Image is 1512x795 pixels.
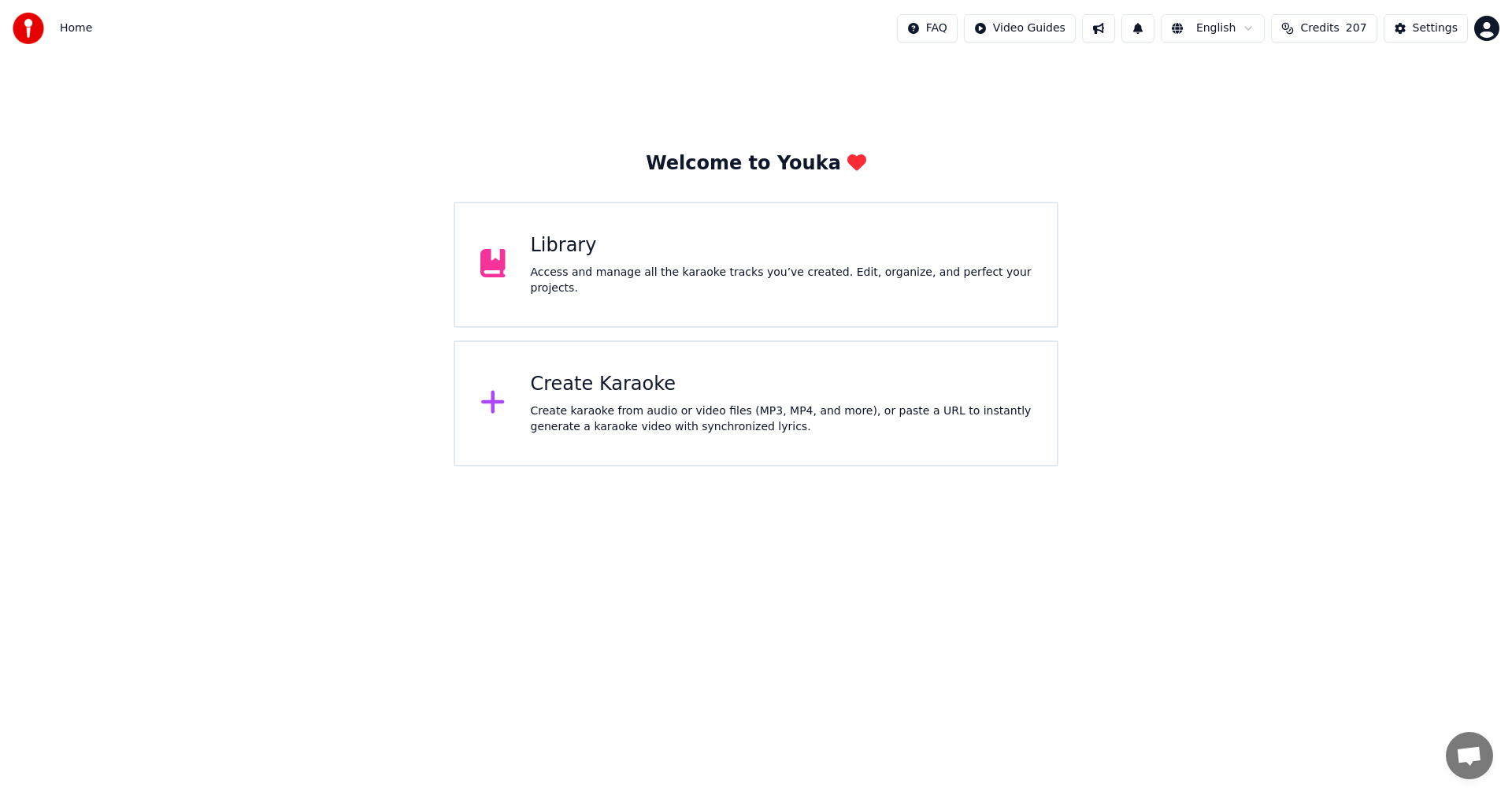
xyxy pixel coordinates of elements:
span: Home [60,20,92,36]
span: 207 [1346,20,1367,36]
button: FAQ [897,14,958,43]
div: Access and manage all the karaoke tracks you’ve created. Edit, organize, and perfect your projects. [531,265,1032,296]
div: Öppna chatt [1446,732,1493,779]
button: Credits207 [1271,14,1377,43]
button: Video Guides [964,14,1076,43]
nav: breadcrumb [60,20,92,36]
div: Create karaoke from audio or video files (MP3, MP4, and more), or paste a URL to instantly genera... [531,403,1032,435]
button: Settings [1384,14,1468,43]
span: Credits [1300,20,1339,36]
div: Settings [1413,20,1458,36]
img: youka [13,13,44,44]
div: Library [531,233,1032,258]
div: Welcome to Youka [646,151,866,176]
div: Create Karaoke [531,372,1032,397]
